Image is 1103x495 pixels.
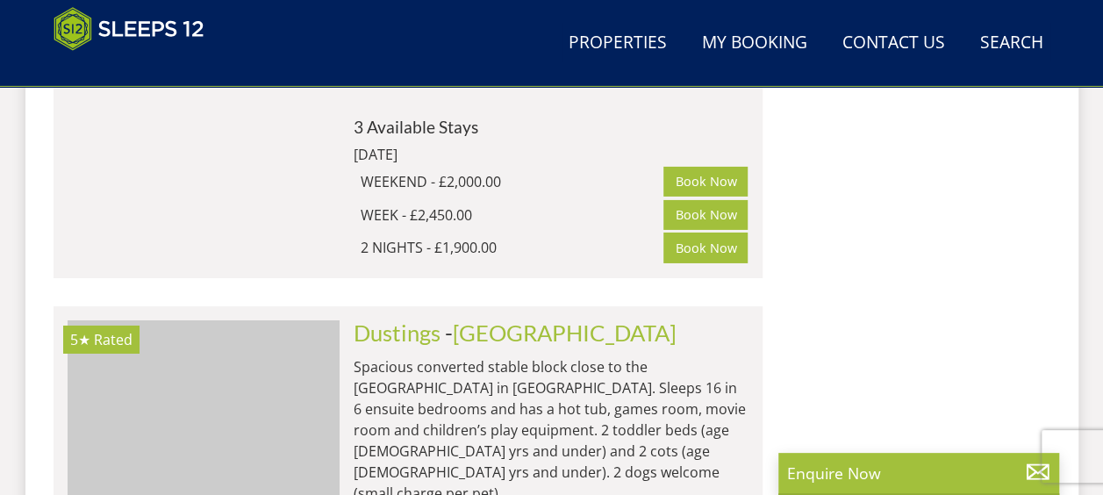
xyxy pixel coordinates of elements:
[695,24,814,63] a: My Booking
[973,24,1050,63] a: Search
[835,24,952,63] a: Contact Us
[354,144,591,165] div: [DATE]
[70,330,90,349] span: Dustings has a 5 star rating under the Quality in Tourism Scheme
[562,24,674,63] a: Properties
[94,330,133,349] span: Rated
[54,7,204,51] img: Sleeps 12
[787,462,1050,484] p: Enquire Now
[445,319,677,346] span: -
[663,167,748,197] a: Book Now
[45,61,229,76] iframe: Customer reviews powered by Trustpilot
[361,204,664,226] div: WEEK - £2,450.00
[663,233,748,262] a: Book Now
[663,200,748,230] a: Book Now
[361,237,664,258] div: 2 NIGHTS - £1,900.00
[354,118,748,136] h4: 3 Available Stays
[453,319,677,346] a: [GEOGRAPHIC_DATA]
[361,171,664,192] div: WEEKEND - £2,000.00
[354,319,440,346] a: Dustings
